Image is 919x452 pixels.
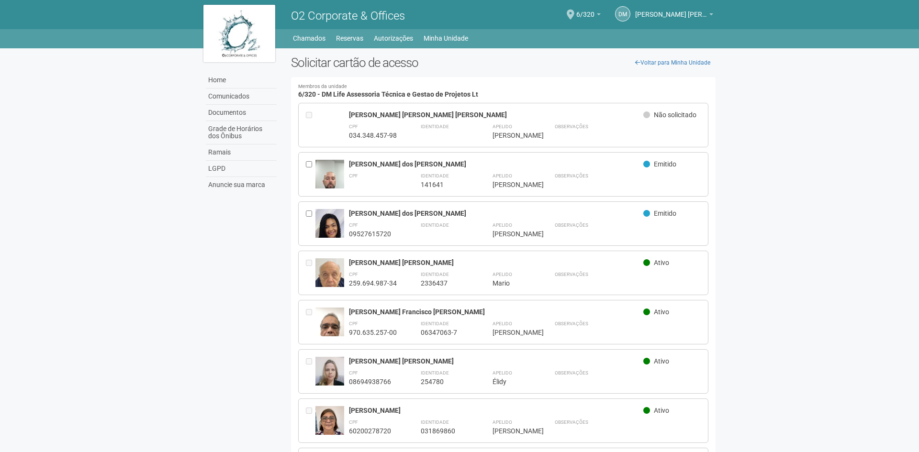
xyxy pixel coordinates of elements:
div: [PERSON_NAME] [PERSON_NAME] [349,258,643,267]
a: Grade de Horários dos Ônibus [206,121,277,144]
span: Não solicitado [654,111,696,119]
div: 60200278720 [349,427,397,435]
span: Emitido [654,160,676,168]
div: [PERSON_NAME] [493,131,531,140]
a: Reservas [336,32,363,45]
strong: Identidade [421,222,449,228]
h4: 6/320 - DM Life Assessoria Técnica e Gestao de Projetos Lt [298,84,708,98]
strong: Identidade [421,419,449,425]
strong: CPF [349,124,358,129]
a: Voltar para Minha Unidade [630,55,716,70]
strong: Identidade [421,173,449,178]
span: Ativo [654,308,669,316]
strong: Identidade [421,272,449,277]
img: user.jpg [315,308,344,359]
span: Ativo [654,407,669,414]
strong: Observações [555,370,588,375]
a: Ramais [206,144,277,161]
div: Élidy [493,377,531,386]
strong: Apelido [493,321,512,326]
div: [PERSON_NAME] [PERSON_NAME] [349,357,643,365]
strong: Observações [555,124,588,129]
strong: Apelido [493,173,512,178]
div: [PERSON_NAME] [493,427,531,435]
img: user.jpg [315,258,344,297]
strong: Apelido [493,124,512,129]
div: 2336437 [421,279,469,287]
div: 034.348.457-98 [349,131,397,140]
strong: CPF [349,272,358,277]
span: Emitido [654,209,676,217]
img: user.jpg [315,160,344,211]
div: Entre em contato com a Aministração para solicitar o cancelamento ou 2a via [306,258,315,287]
div: 06347063-7 [421,328,469,337]
div: 259.694.987-34 [349,279,397,287]
strong: Apelido [493,419,512,425]
strong: CPF [349,419,358,425]
a: DM [615,6,630,22]
h2: Solicitar cartão de acesso [291,55,716,70]
img: user.jpg [315,209,344,247]
div: 08694938766 [349,377,397,386]
strong: Apelido [493,272,512,277]
a: Anuncie sua marca [206,177,277,193]
strong: Identidade [421,124,449,129]
a: 6/320 [576,12,601,20]
div: Entre em contato com a Aministração para solicitar o cancelamento ou 2a via [306,308,315,337]
strong: Observações [555,419,588,425]
strong: Observações [555,321,588,326]
div: 09527615720 [349,230,397,238]
strong: Apelido [493,222,512,228]
strong: Identidade [421,370,449,375]
div: [PERSON_NAME] dos [PERSON_NAME] [349,209,643,218]
div: Entre em contato com a Aministração para solicitar o cancelamento ou 2a via [306,406,315,435]
img: logo.jpg [203,5,275,62]
a: Autorizações [374,32,413,45]
span: 6/320 [576,1,594,18]
strong: CPF [349,222,358,228]
div: [PERSON_NAME] [493,180,531,189]
div: Mario [493,279,531,287]
strong: Apelido [493,370,512,375]
div: 031869860 [421,427,469,435]
span: O2 Corporate & Offices [291,9,405,22]
div: [PERSON_NAME] [493,328,531,337]
div: 254780 [421,377,469,386]
a: Home [206,72,277,88]
div: Entre em contato com a Aministração para solicitar o cancelamento ou 2a via [306,357,315,386]
a: Minha Unidade [424,32,468,45]
strong: CPF [349,173,358,178]
strong: Observações [555,272,588,277]
div: [PERSON_NAME] dos [PERSON_NAME] [349,160,643,168]
span: Daniela Monteiro Teixeira Mendes [635,1,707,18]
img: user.jpg [315,357,344,392]
a: LGPD [206,161,277,177]
a: [PERSON_NAME] [PERSON_NAME] [635,12,713,20]
a: Documentos [206,105,277,121]
img: user.jpg [315,406,344,444]
div: 970.635.257-00 [349,328,397,337]
a: Comunicados [206,88,277,105]
div: [PERSON_NAME] Francisco [PERSON_NAME] [349,308,643,316]
span: Ativo [654,259,669,266]
strong: Observações [555,173,588,178]
strong: Identidade [421,321,449,326]
strong: CPF [349,321,358,326]
div: [PERSON_NAME] [349,406,643,415]
strong: CPF [349,370,358,375]
div: [PERSON_NAME] [PERSON_NAME] [PERSON_NAME] [349,110,643,119]
strong: Observações [555,222,588,228]
span: Ativo [654,357,669,365]
div: [PERSON_NAME] [493,230,531,238]
div: 141641 [421,180,469,189]
small: Membros da unidade [298,84,708,89]
a: Chamados [293,32,325,45]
